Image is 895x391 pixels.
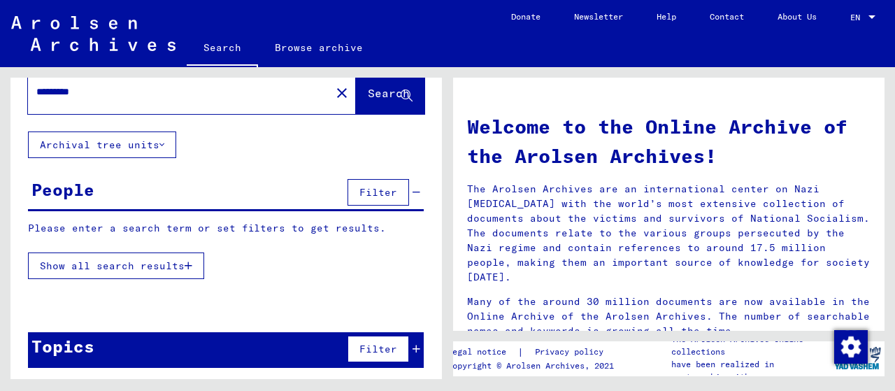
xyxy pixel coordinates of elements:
a: Privacy policy [524,345,620,360]
button: Filter [348,336,409,362]
div: | [447,345,620,360]
span: Filter [359,186,397,199]
a: Legal notice [447,345,517,360]
div: People [31,177,94,202]
a: Search [187,31,258,67]
button: Archival tree units [28,131,176,158]
span: Filter [359,343,397,355]
p: Many of the around 30 million documents are now available in the Online Archive of the Arolsen Ar... [467,294,871,339]
p: The Arolsen Archives online collections [671,333,831,358]
p: Copyright © Arolsen Archives, 2021 [447,360,620,372]
img: yv_logo.png [831,341,884,376]
span: Search [368,86,410,100]
mat-select-trigger: EN [850,12,860,22]
button: Show all search results [28,253,204,279]
p: The Arolsen Archives are an international center on Nazi [MEDICAL_DATA] with the world’s most ext... [467,182,871,285]
h1: Welcome to the Online Archive of the Arolsen Archives! [467,112,871,171]
p: Please enter a search term or set filters to get results. [28,221,424,236]
mat-icon: close [334,85,350,101]
img: Arolsen_neg.svg [11,16,176,51]
span: Show all search results [40,260,185,272]
p: have been realized in partnership with [671,358,831,383]
button: Clear [328,78,356,106]
img: Zustimmung ändern [834,330,868,364]
a: Browse archive [258,31,380,64]
div: Topics [31,334,94,359]
button: Search [356,71,424,114]
button: Filter [348,179,409,206]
